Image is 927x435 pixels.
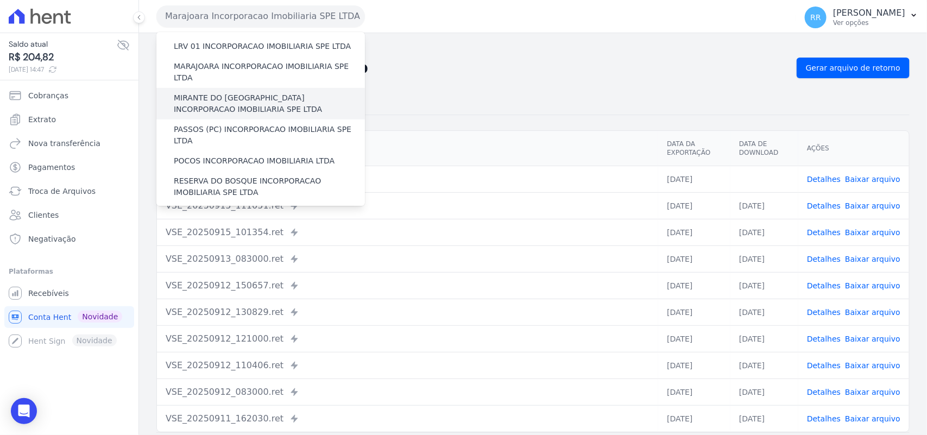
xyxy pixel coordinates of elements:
[845,388,900,396] a: Baixar arquivo
[845,175,900,184] a: Baixar arquivo
[166,226,649,239] div: VSE_20250915_101354.ret
[156,60,788,75] h2: Exportações de Retorno
[166,173,649,186] div: VSE_20250915_144739.ret
[658,325,730,352] td: [DATE]
[730,245,798,272] td: [DATE]
[28,312,71,323] span: Conta Hent
[28,210,59,220] span: Clientes
[797,58,910,78] a: Gerar arquivo de retorno
[658,379,730,405] td: [DATE]
[730,379,798,405] td: [DATE]
[166,253,649,266] div: VSE_20250913_083000.ret
[11,398,37,424] div: Open Intercom Messenger
[4,109,134,130] a: Extrato
[28,288,69,299] span: Recebíveis
[845,228,900,237] a: Baixar arquivo
[658,245,730,272] td: [DATE]
[28,186,96,197] span: Troca de Arquivos
[658,405,730,432] td: [DATE]
[166,279,649,292] div: VSE_20250912_150657.ret
[4,85,134,106] a: Cobranças
[833,8,905,18] p: [PERSON_NAME]
[157,131,658,166] th: Arquivo
[166,332,649,345] div: VSE_20250912_121000.ret
[845,255,900,263] a: Baixar arquivo
[796,2,927,33] button: RR [PERSON_NAME] Ver opções
[845,414,900,423] a: Baixar arquivo
[807,201,841,210] a: Detalhes
[658,192,730,219] td: [DATE]
[156,5,365,27] button: Marajoara Incorporacao Imobiliaria SPE LTDA
[4,133,134,154] a: Nova transferência
[807,335,841,343] a: Detalhes
[807,361,841,370] a: Detalhes
[845,308,900,317] a: Baixar arquivo
[28,234,76,244] span: Negativação
[730,352,798,379] td: [DATE]
[730,299,798,325] td: [DATE]
[730,219,798,245] td: [DATE]
[9,65,117,74] span: [DATE] 14:47
[78,311,122,323] span: Novidade
[810,14,821,21] span: RR
[9,85,130,352] nav: Sidebar
[4,204,134,226] a: Clientes
[807,388,841,396] a: Detalhes
[807,175,841,184] a: Detalhes
[9,39,117,50] span: Saldo atual
[807,308,841,317] a: Detalhes
[730,325,798,352] td: [DATE]
[28,138,100,149] span: Nova transferência
[4,156,134,178] a: Pagamentos
[658,131,730,166] th: Data da Exportação
[798,131,909,166] th: Ações
[174,155,335,167] label: POCOS INCORPORACAO IMOBILIARIA LTDA
[174,124,365,147] label: PASSOS (PC) INCORPORACAO IMOBILIARIA SPE LTDA
[658,299,730,325] td: [DATE]
[730,192,798,219] td: [DATE]
[4,228,134,250] a: Negativação
[845,335,900,343] a: Baixar arquivo
[174,92,365,115] label: MIRANTE DO [GEOGRAPHIC_DATA] INCORPORACAO IMOBILIARIA SPE LTDA
[156,42,910,53] nav: Breadcrumb
[4,306,134,328] a: Conta Hent Novidade
[4,180,134,202] a: Troca de Arquivos
[166,306,649,319] div: VSE_20250912_130829.ret
[833,18,905,27] p: Ver opções
[166,359,649,372] div: VSE_20250912_110406.ret
[174,61,365,84] label: MARAJOARA INCORPORACAO IMOBILIARIA SPE LTDA
[807,281,841,290] a: Detalhes
[807,414,841,423] a: Detalhes
[9,50,117,65] span: R$ 204,82
[730,405,798,432] td: [DATE]
[658,166,730,192] td: [DATE]
[845,361,900,370] a: Baixar arquivo
[174,41,351,52] label: LRV 01 INCORPORACAO IMOBILIARIA SPE LTDA
[174,175,365,198] label: RESERVA DO BOSQUE INCORPORACAO IMOBILIARIA SPE LTDA
[28,90,68,101] span: Cobranças
[845,201,900,210] a: Baixar arquivo
[730,272,798,299] td: [DATE]
[4,282,134,304] a: Recebíveis
[166,386,649,399] div: VSE_20250912_083000.ret
[806,62,900,73] span: Gerar arquivo de retorno
[658,219,730,245] td: [DATE]
[9,265,130,278] div: Plataformas
[166,412,649,425] div: VSE_20250911_162030.ret
[807,255,841,263] a: Detalhes
[658,352,730,379] td: [DATE]
[166,199,649,212] div: VSE_20250915_111051.ret
[658,272,730,299] td: [DATE]
[845,281,900,290] a: Baixar arquivo
[730,131,798,166] th: Data de Download
[28,114,56,125] span: Extrato
[807,228,841,237] a: Detalhes
[28,162,75,173] span: Pagamentos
